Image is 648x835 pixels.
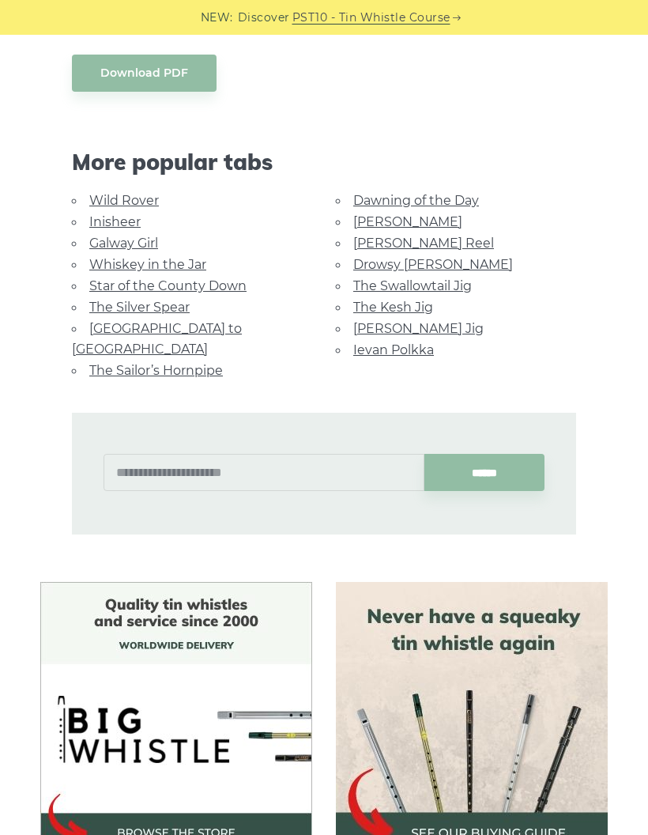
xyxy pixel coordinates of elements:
a: The Kesh Jig [353,300,433,315]
a: The Swallowtail Jig [353,278,472,293]
a: Wild Rover [89,193,159,208]
a: The Sailor’s Hornpipe [89,363,223,378]
a: [GEOGRAPHIC_DATA] to [GEOGRAPHIC_DATA] [72,321,242,357]
a: PST10 - Tin Whistle Course [292,9,450,27]
span: More popular tabs [72,149,576,176]
a: The Silver Spear [89,300,190,315]
a: Star of the County Down [89,278,247,293]
a: Inisheer [89,214,141,229]
a: [PERSON_NAME] Reel [353,236,494,251]
span: NEW: [201,9,233,27]
a: Download PDF [72,55,217,92]
a: Ievan Polkka [353,342,434,357]
a: Galway Girl [89,236,158,251]
a: [PERSON_NAME] Jig [353,321,484,336]
a: [PERSON_NAME] [353,214,462,229]
a: Dawning of the Day [353,193,479,208]
a: Drowsy [PERSON_NAME] [353,257,513,272]
a: Whiskey in the Jar [89,257,206,272]
span: Discover [238,9,290,27]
